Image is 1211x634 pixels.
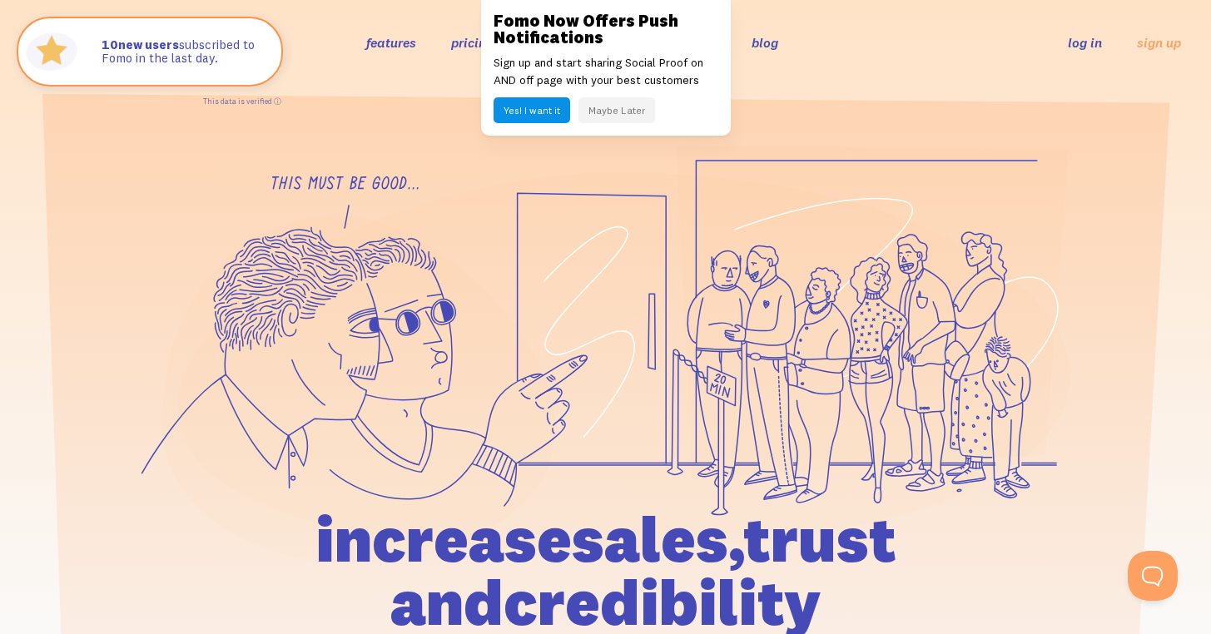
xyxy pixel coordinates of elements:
[102,38,118,52] span: 10
[221,508,991,634] h1: increase sales, trust and credibility
[1128,551,1178,601] iframe: Help Scout Beacon - Open
[102,37,179,52] strong: new users
[451,34,494,51] a: pricing
[102,38,265,66] p: subscribed to Fomo in the last day.
[1137,34,1181,52] a: sign up
[494,54,718,89] p: Sign up and start sharing Social Proof on AND off page with your best customers
[1068,34,1102,51] a: log in
[752,34,778,51] a: blog
[203,97,281,106] a: This data is verified ⓘ
[366,34,416,51] a: features
[494,97,570,123] button: Yes! I want it
[578,97,655,123] button: Maybe Later
[494,12,718,46] h3: Fomo Now Offers Push Notifications
[22,22,82,82] img: Fomo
